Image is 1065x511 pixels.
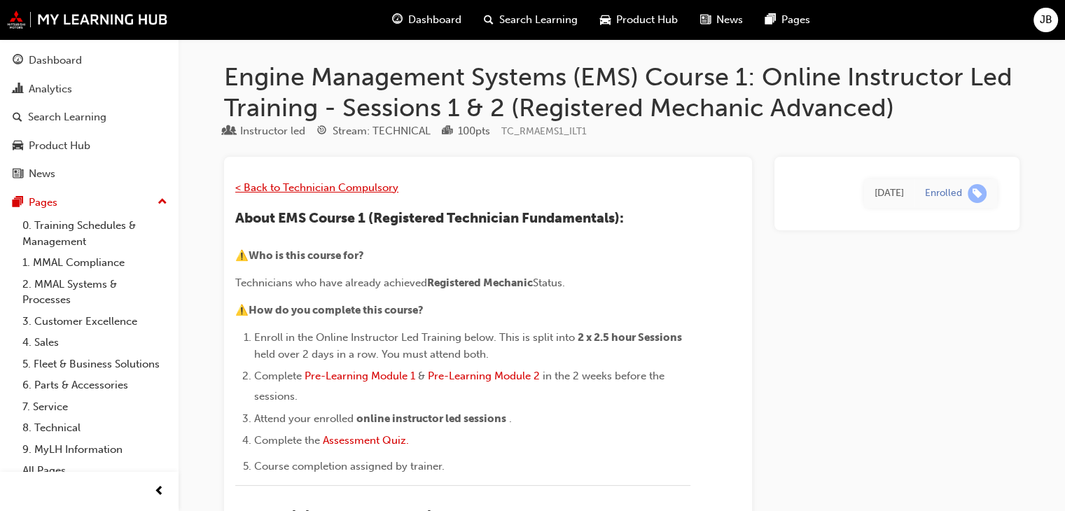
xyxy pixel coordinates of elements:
[6,190,173,216] button: Pages
[765,11,776,29] span: pages-icon
[7,10,168,29] img: mmal
[254,331,575,344] span: Enroll in the Online Instructor Led Training below. This is split into
[158,193,167,211] span: up-icon
[17,353,173,375] a: 5. Fleet & Business Solutions
[235,181,398,194] a: < Back to Technician Compulsory
[6,161,173,187] a: News
[458,123,490,139] div: 100 pts
[578,331,682,344] span: 2 x 2.5 hour Sessions
[249,249,364,262] span: Who is this course for?
[6,48,173,73] a: Dashboard
[17,274,173,311] a: 2. MMAL Systems & Processes
[17,439,173,461] a: 9. MyLH Information
[1040,12,1052,28] span: JB
[224,62,1019,122] h1: Engine Management Systems (EMS) Course 1: Online Instructor Led Training - Sessions 1 & 2 (Regist...
[17,311,173,332] a: 3. Customer Excellence
[589,6,689,34] a: car-iconProduct Hub
[13,83,23,96] span: chart-icon
[235,276,427,289] span: Technicians who have already achieved
[700,11,711,29] span: news-icon
[17,460,173,482] a: All Pages
[6,45,173,190] button: DashboardAnalyticsSearch LearningProduct HubNews
[29,52,82,69] div: Dashboard
[29,166,55,182] div: News
[235,249,249,262] span: ⚠️
[499,12,578,28] span: Search Learning
[484,11,494,29] span: search-icon
[6,104,173,130] a: Search Learning
[254,460,445,472] span: Course completion assigned by trainer.
[689,6,754,34] a: news-iconNews
[224,122,305,140] div: Type
[13,140,23,153] span: car-icon
[392,11,403,29] span: guage-icon
[501,125,587,137] span: Learning resource code
[249,304,424,316] span: How do you complete this course?
[13,168,23,181] span: news-icon
[17,332,173,353] a: 4. Sales
[442,125,452,138] span: podium-icon
[28,109,106,125] div: Search Learning
[418,370,425,382] span: &
[17,417,173,439] a: 8. Technical
[716,12,743,28] span: News
[13,55,23,67] span: guage-icon
[316,122,431,140] div: Stream
[600,11,611,29] span: car-icon
[316,125,327,138] span: target-icon
[254,412,354,425] span: Attend your enrolled
[17,374,173,396] a: 6. Parts & Accessories
[408,12,461,28] span: Dashboard
[29,195,57,211] div: Pages
[333,123,431,139] div: Stream: TECHNICAL
[1033,8,1058,32] button: JB
[428,370,540,382] a: Pre-Learning Module 2
[509,412,512,425] span: .
[254,434,320,447] span: Complete the
[442,122,490,140] div: Points
[13,197,23,209] span: pages-icon
[968,184,987,203] span: learningRecordVerb_ENROLL-icon
[154,483,165,500] span: prev-icon
[6,76,173,102] a: Analytics
[235,304,249,316] span: ⚠️
[427,276,533,289] span: Registered Mechanic
[875,185,904,202] div: Tue Jun 24 2025 13:05:38 GMT+1000 (Australian Eastern Standard Time)
[254,348,489,360] span: held over 2 days in a row. You must attend both.
[17,396,173,418] a: 7. Service
[29,81,72,97] div: Analytics
[224,125,235,138] span: learningResourceType_INSTRUCTOR_LED-icon
[356,412,506,425] span: online instructor led sessions
[473,6,589,34] a: search-iconSearch Learning
[17,252,173,274] a: 1. MMAL Compliance
[781,12,810,28] span: Pages
[323,434,409,447] a: Assessment Quiz.
[533,276,565,289] span: Status.
[29,138,90,154] div: Product Hub
[254,370,302,382] span: Complete
[925,187,962,200] div: Enrolled
[754,6,821,34] a: pages-iconPages
[381,6,473,34] a: guage-iconDashboard
[13,111,22,124] span: search-icon
[17,215,173,252] a: 0. Training Schedules & Management
[616,12,678,28] span: Product Hub
[240,123,305,139] div: Instructor led
[235,210,624,226] span: About EMS Course 1 (Registered Technician Fundamentals):
[305,370,415,382] a: Pre-Learning Module 1
[6,133,173,159] a: Product Hub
